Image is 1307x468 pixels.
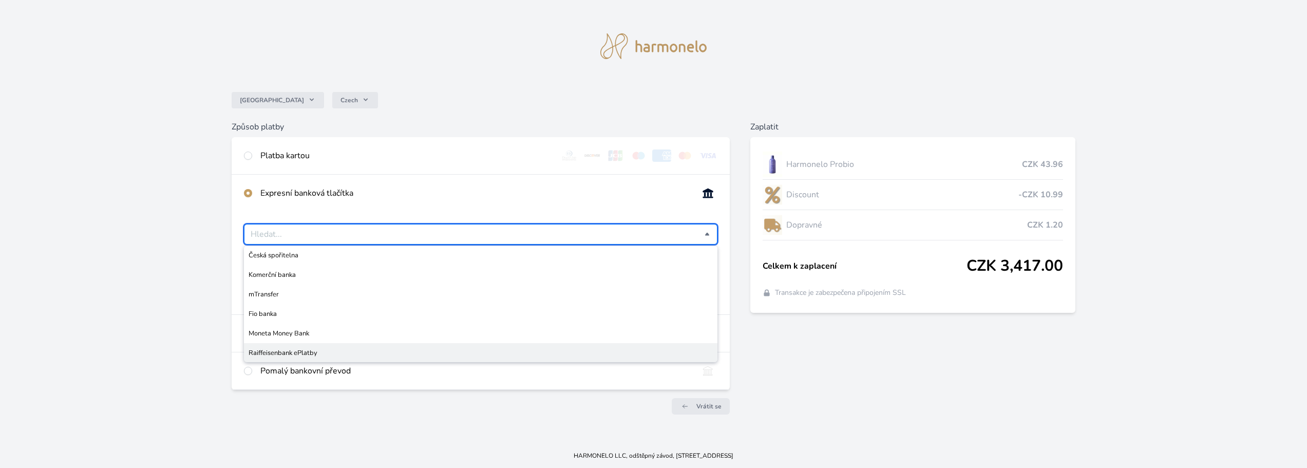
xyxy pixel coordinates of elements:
[698,149,717,162] img: visa.svg
[232,92,324,108] button: [GEOGRAPHIC_DATA]
[696,402,722,410] span: Vrátit se
[672,398,730,415] a: Vrátit se
[249,270,713,280] span: Komerční banka
[698,187,717,199] img: onlineBanking_CZ.svg
[786,219,1027,231] span: Dopravné
[232,121,730,133] h6: Způsob platby
[332,92,378,108] button: Czech
[249,250,713,260] span: Česká spořitelna
[763,260,967,272] span: Celkem k zaplacení
[675,149,694,162] img: mc.svg
[606,149,625,162] img: jcb.svg
[244,224,717,245] div: Vyberte svou banku
[249,348,713,358] span: Raiffeisenbank ePlatby
[249,328,713,339] span: Moneta Money Bank
[750,121,1075,133] h6: Zaplatit
[260,365,690,377] div: Pomalý bankovní převod
[763,152,782,177] img: CLEAN_PROBIO_se_stinem_x-lo.jpg
[251,228,705,240] input: Česká spořitelnaKomerční bankamTransferFio bankaMoneta Money BankRaiffeisenbank ePlatby
[967,257,1063,275] span: CZK 3,417.00
[600,33,707,59] img: logo.svg
[1022,158,1063,171] span: CZK 43.96
[249,289,713,299] span: mTransfer
[560,149,579,162] img: diners.svg
[340,96,358,104] span: Czech
[763,212,782,238] img: delivery-lo.png
[652,149,671,162] img: amex.svg
[1027,219,1063,231] span: CZK 1.20
[583,149,602,162] img: discover.svg
[763,182,782,208] img: discount-lo.png
[240,96,304,104] span: [GEOGRAPHIC_DATA]
[1018,189,1063,201] span: -CZK 10.99
[249,309,713,319] span: Fio banka
[260,149,552,162] div: Platba kartou
[775,288,906,298] span: Transakce je zabezpečena připojením SSL
[786,189,1018,201] span: Discount
[260,187,690,199] div: Expresní banková tlačítka
[698,365,717,377] img: bankTransfer_IBAN.svg
[629,149,648,162] img: maestro.svg
[786,158,1022,171] span: Harmonelo Probio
